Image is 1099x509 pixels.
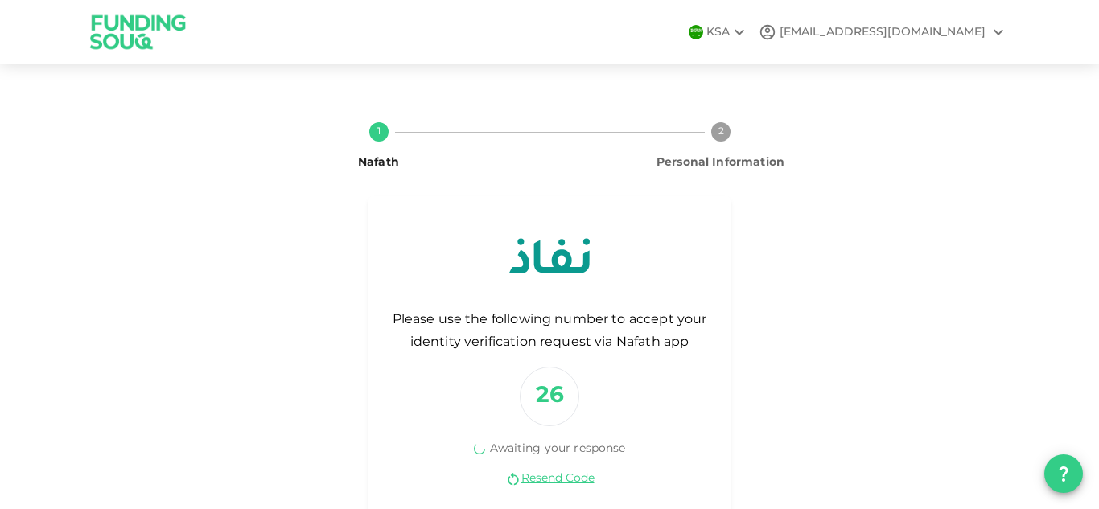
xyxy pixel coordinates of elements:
[706,23,749,42] div: KSA
[377,127,381,137] text: 1
[358,157,399,168] span: Nafath
[689,25,703,39] img: flag-sa.b9a346574cdc8950dd34b50780441f57.svg
[1044,454,1083,493] button: question
[521,471,595,486] a: Resend Code
[780,24,986,41] div: [EMAIL_ADDRESS][DOMAIN_NAME]
[509,216,590,296] img: nafathlogo
[718,127,723,137] text: 2
[536,385,564,407] span: 26
[490,443,626,454] span: Awaiting your response
[657,157,784,168] span: Personal Information
[388,309,711,354] span: Please use the following number to accept your identity verification request via Nafath app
